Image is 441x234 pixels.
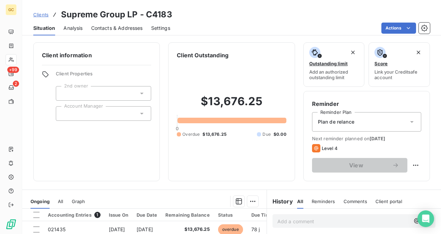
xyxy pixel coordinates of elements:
span: 0 [176,126,179,131]
button: ScoreLink your Creditsafe account [369,42,430,87]
img: Logo LeanPay [6,219,17,230]
span: Contacts & Addresses [91,25,143,32]
div: Remaining Balance [165,212,210,218]
span: 2 [13,81,19,87]
span: Reminders [312,199,335,204]
span: Ongoing [31,199,50,204]
span: 021435 [48,226,66,232]
span: All [58,199,63,204]
div: Due Time [251,212,280,218]
span: $13,676.25 [165,226,210,233]
span: Settings [151,25,170,32]
span: Outstanding limit [309,61,348,66]
div: Due Date [137,212,157,218]
span: Client Properties [56,71,151,81]
span: $13,676.25 [202,131,226,137]
div: Issue On [109,212,128,218]
span: Situation [33,25,55,32]
span: Graph [72,199,85,204]
h6: Client Outstanding [177,51,228,59]
div: Open Intercom Messenger [417,210,434,227]
span: 78 j [251,226,260,232]
input: Add a tag [62,110,67,117]
span: Score [374,61,388,66]
span: 1 [94,212,101,218]
button: View [312,158,407,173]
h6: Reminder [312,100,421,108]
span: Next reminder planned on [312,136,421,141]
span: Due [262,131,270,137]
span: Level 4 [322,145,338,151]
button: Outstanding limitAdd an authorized outstanding limit [303,42,365,87]
span: $0.00 [274,131,286,137]
div: GC [6,4,17,15]
span: [DATE] [137,226,153,232]
h6: Client information [42,51,151,59]
span: [DATE] [109,226,125,232]
h6: History [267,197,293,206]
div: Accounting Entries [48,212,101,218]
h2: $13,676.25 [177,94,286,115]
span: +99 [7,67,19,73]
span: Link your Creditsafe account [374,69,424,80]
span: Overdue [182,131,200,137]
span: Client portal [375,199,402,204]
span: Plan de relance [318,118,354,125]
span: All [297,199,303,204]
span: Analysis [63,25,83,32]
a: Clients [33,11,49,18]
span: View [320,162,392,168]
div: Status [218,212,243,218]
span: [DATE] [370,136,385,141]
input: Add a tag [62,90,67,97]
span: Comments [344,199,367,204]
span: Clients [33,12,49,17]
button: Actions [381,23,416,34]
h3: Supreme Group LP - C4183 [61,8,172,21]
span: Add an authorized outstanding limit [309,69,359,80]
